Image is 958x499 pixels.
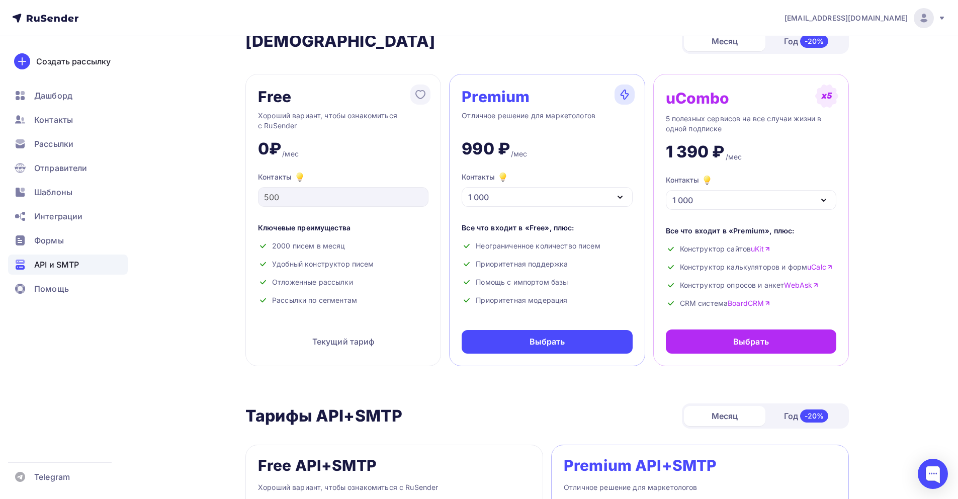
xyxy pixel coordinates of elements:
[462,277,632,287] div: Помощь с импортом базы
[258,89,292,105] div: Free
[8,86,128,106] a: Дашборд
[34,114,73,126] span: Контакты
[258,139,281,159] div: 0₽
[34,234,64,246] span: Формы
[34,471,70,483] span: Telegram
[462,139,510,159] div: 990 ₽
[34,162,88,174] span: Отправители
[785,13,908,23] span: [EMAIL_ADDRESS][DOMAIN_NAME]
[680,280,819,290] span: Конструктор опросов и анкет
[34,210,82,222] span: Интеграции
[462,259,632,269] div: Приоритетная поддержка
[765,405,847,427] div: Год
[666,174,713,186] div: Контакты
[258,171,428,183] div: Контакты
[245,406,402,426] h2: Тарифы API+SMTP
[8,110,128,130] a: Контакты
[468,191,489,203] div: 1 000
[785,8,946,28] a: [EMAIL_ADDRESS][DOMAIN_NAME]
[462,89,530,105] div: Premium
[680,298,771,308] span: CRM система
[666,142,725,162] div: 1 390 ₽
[784,280,819,290] a: WebAsk
[34,259,79,271] span: API и SMTP
[258,241,428,251] div: 2000 писем в месяц
[258,111,428,131] div: Хороший вариант, чтобы ознакомиться с RuSender
[258,223,428,233] div: Ключевые преимущества
[666,114,836,134] div: 5 полезных сервисов на все случаи жизни в одной подписке
[666,90,730,106] div: uCombo
[462,171,632,207] button: Контакты 1 000
[680,244,770,254] span: Конструктор сайтов
[728,298,770,308] a: BoardCRM
[751,244,770,254] a: uKit
[807,262,833,272] a: uCalc
[564,481,836,493] div: Отличное решение для маркетологов
[258,259,428,269] div: Удобный конструктор писем
[765,31,847,52] div: Год
[733,336,769,348] div: Выбрать
[462,295,632,305] div: Приоритетная модерация
[258,277,428,287] div: Отложенные рассылки
[34,186,72,198] span: Шаблоны
[684,31,765,51] div: Месяц
[258,481,531,493] div: Хороший вариант, чтобы ознакомиться с RuSender
[8,134,128,154] a: Рассылки
[8,158,128,178] a: Отправители
[462,223,632,233] div: Все что входит в «Free», плюс:
[34,90,72,102] span: Дашборд
[36,55,111,67] div: Создать рассылку
[8,182,128,202] a: Шаблоны
[672,194,693,206] div: 1 000
[245,31,436,51] h2: [DEMOGRAPHIC_DATA]
[680,262,833,272] span: Конструктор калькуляторов и форм
[666,174,836,210] button: Контакты 1 000
[462,111,632,131] div: Отличное решение для маркетологов
[530,336,565,348] div: Выбрать
[511,149,528,159] div: /мес
[462,241,632,251] div: Неограниченное количество писем
[34,283,69,295] span: Помощь
[462,171,509,183] div: Контакты
[684,406,765,426] div: Месяц
[666,226,836,236] div: Все что входит в «Premium», плюс:
[564,457,717,473] div: Premium API+SMTP
[282,149,299,159] div: /мес
[800,35,829,48] div: -20%
[34,138,73,150] span: Рассылки
[8,230,128,251] a: Формы
[800,409,829,423] div: -20%
[258,457,377,473] div: Free API+SMTP
[258,295,428,305] div: Рассылки по сегментам
[258,329,428,354] div: Текущий тариф
[726,152,742,162] div: /мес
